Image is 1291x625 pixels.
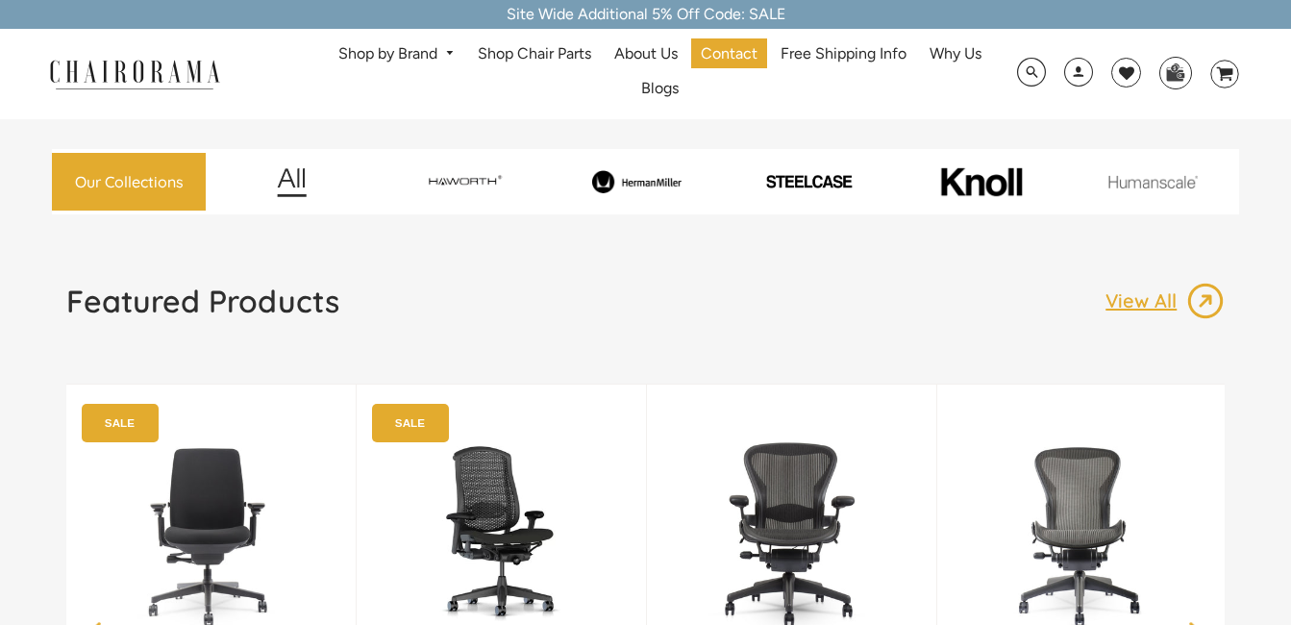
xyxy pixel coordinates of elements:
img: image_10_1.png [898,165,1064,198]
h1: Featured Products [66,282,339,320]
span: Shop Chair Parts [478,44,591,64]
img: PHOTO-2024-07-09-00-53-10-removebg-preview.png [726,173,892,189]
text: SALE [395,416,425,429]
a: About Us [605,38,687,68]
p: View All [1105,288,1186,313]
span: Free Shipping Info [781,44,906,64]
span: Blogs [641,79,679,99]
img: chairorama [38,57,231,90]
span: Contact [701,44,757,64]
a: Featured Products [66,282,339,336]
a: Blogs [632,74,688,104]
a: Our Collections [52,153,207,212]
a: Shop Chair Parts [468,38,601,68]
text: SALE [105,416,135,429]
nav: DesktopNavigation [312,38,1006,110]
a: Contact [691,38,767,68]
img: WhatsApp_Image_2024-07-12_at_16.23.01.webp [1160,58,1190,87]
img: image_13.png [1186,282,1225,320]
a: View All [1105,282,1225,320]
a: Free Shipping Info [771,38,916,68]
span: Why Us [930,44,981,64]
span: About Us [614,44,678,64]
img: image_12.png [238,167,345,197]
a: Shop by Brand [329,39,464,69]
img: image_8_173eb7e0-7579-41b4-bc8e-4ba0b8ba93e8.png [554,170,720,193]
img: image_11.png [1070,175,1236,188]
a: Why Us [920,38,991,68]
img: image_7_14f0750b-d084-457f-979a-a1ab9f6582c4.png [382,166,548,198]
